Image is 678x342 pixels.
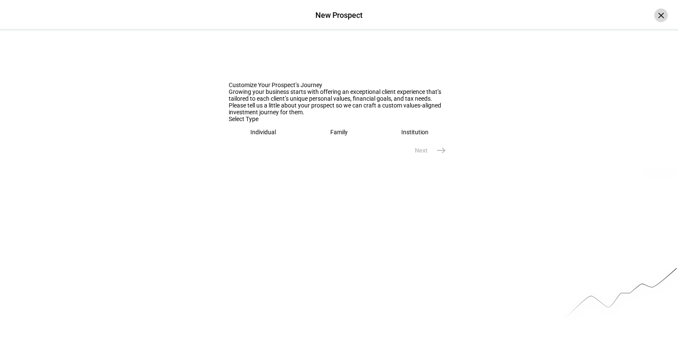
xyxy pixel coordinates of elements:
div: Growing your business starts with offering an exceptional client experience that’s tailored to ea... [229,88,450,102]
div: Please tell us a little about your prospect so we can craft a custom values-aligned investment jo... [229,102,450,116]
div: Select Type [229,116,450,122]
div: × [654,8,668,22]
div: Institution [401,129,428,136]
div: Individual [250,129,276,136]
eth-stepper-button: Next [405,142,450,159]
div: Family [330,129,348,136]
div: Customize Your Prospect’s Journey [229,82,450,88]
